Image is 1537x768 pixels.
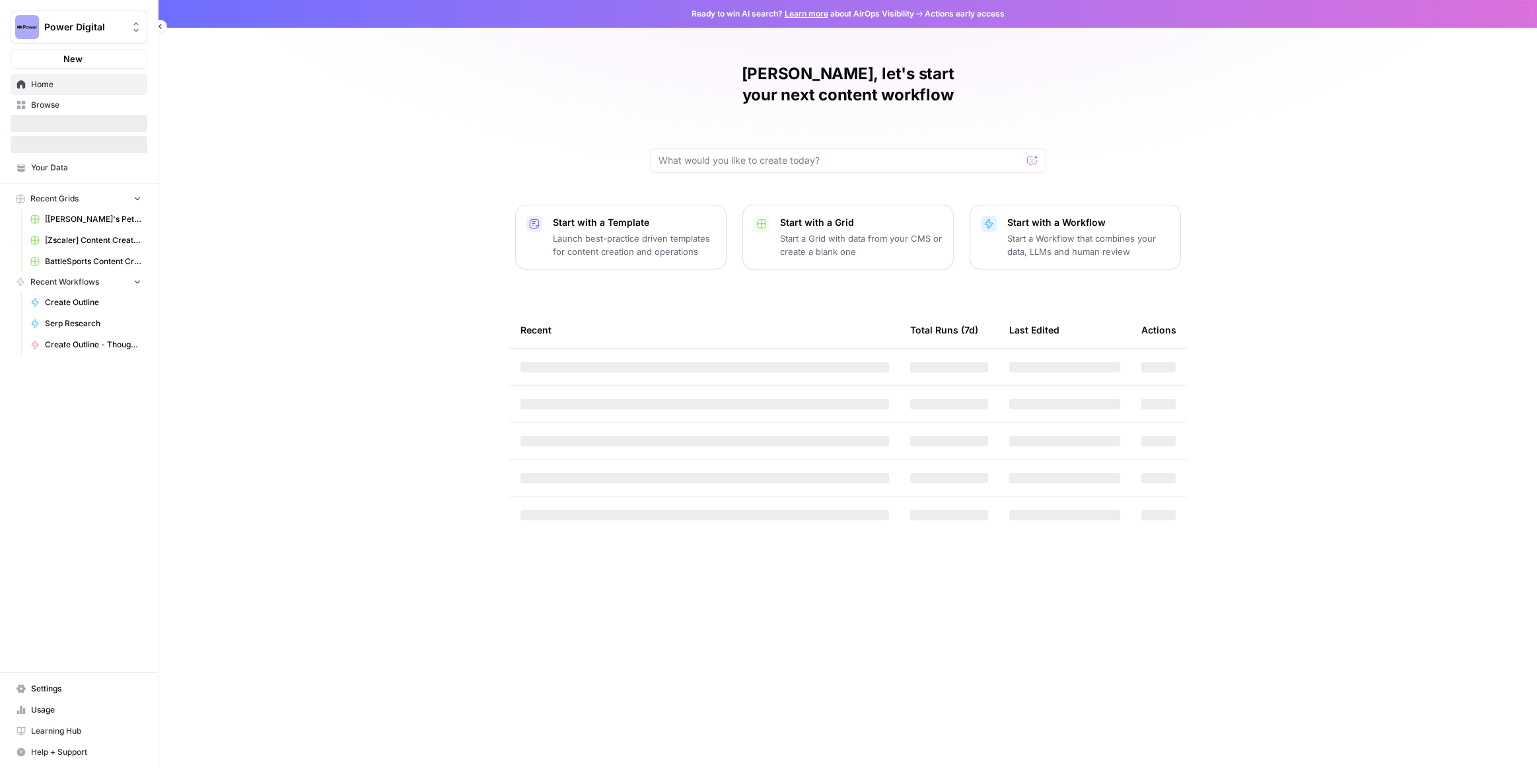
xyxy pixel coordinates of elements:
button: Start with a WorkflowStart a Workflow that combines your data, LLMs and human review [970,205,1181,269]
span: Help + Support [31,746,141,758]
a: Serp Research [24,313,147,334]
span: Actions early access [925,8,1005,20]
div: Recent [520,312,889,348]
span: [[PERSON_NAME]'s Pet] Content Creation [45,213,141,225]
a: Learning Hub [11,720,147,742]
button: Workspace: Power Digital [11,11,147,44]
button: Start with a GridStart a Grid with data from your CMS or create a blank one [742,205,954,269]
div: Last Edited [1009,312,1059,348]
span: Your Data [31,162,141,174]
span: Create Outline - Thought Leadership [45,339,141,351]
a: [[PERSON_NAME]'s Pet] Content Creation [24,209,147,230]
span: Browse [31,99,141,111]
span: Create Outline [45,297,141,308]
span: Settings [31,683,141,695]
img: Power Digital Logo [15,15,39,39]
a: Home [11,74,147,95]
button: Recent Workflows [11,272,147,292]
span: Power Digital [44,20,124,34]
button: New [11,49,147,69]
div: Actions [1141,312,1176,348]
button: Start with a TemplateLaunch best-practice driven templates for content creation and operations [515,205,727,269]
a: Create Outline [24,292,147,313]
span: Recent Workflows [30,276,99,288]
input: What would you like to create today? [659,154,1022,167]
p: Start a Grid with data from your CMS or create a blank one [780,232,943,258]
a: Usage [11,699,147,720]
a: BattleSports Content Creation [24,251,147,272]
span: Serp Research [45,318,141,330]
button: Help + Support [11,742,147,763]
span: Ready to win AI search? about AirOps Visibility [692,8,914,20]
h1: [PERSON_NAME], let's start your next content workflow [650,63,1046,106]
span: Usage [31,704,141,716]
span: [Zscaler] Content Creation [45,234,141,246]
p: Launch best-practice driven templates for content creation and operations [553,232,715,258]
a: Settings [11,678,147,699]
p: Start with a Template [553,216,715,229]
div: Total Runs (7d) [910,312,978,348]
p: Start a Workflow that combines your data, LLMs and human review [1007,232,1170,258]
a: [Zscaler] Content Creation [24,230,147,251]
p: Start with a Workflow [1007,216,1170,229]
a: Create Outline - Thought Leadership [24,334,147,355]
span: New [63,52,83,65]
span: Recent Grids [30,193,79,205]
span: Learning Hub [31,725,141,737]
button: Recent Grids [11,189,147,209]
span: Home [31,79,141,90]
span: BattleSports Content Creation [45,256,141,267]
a: Learn more [785,9,828,18]
a: Browse [11,94,147,116]
a: Your Data [11,157,147,178]
p: Start with a Grid [780,216,943,229]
